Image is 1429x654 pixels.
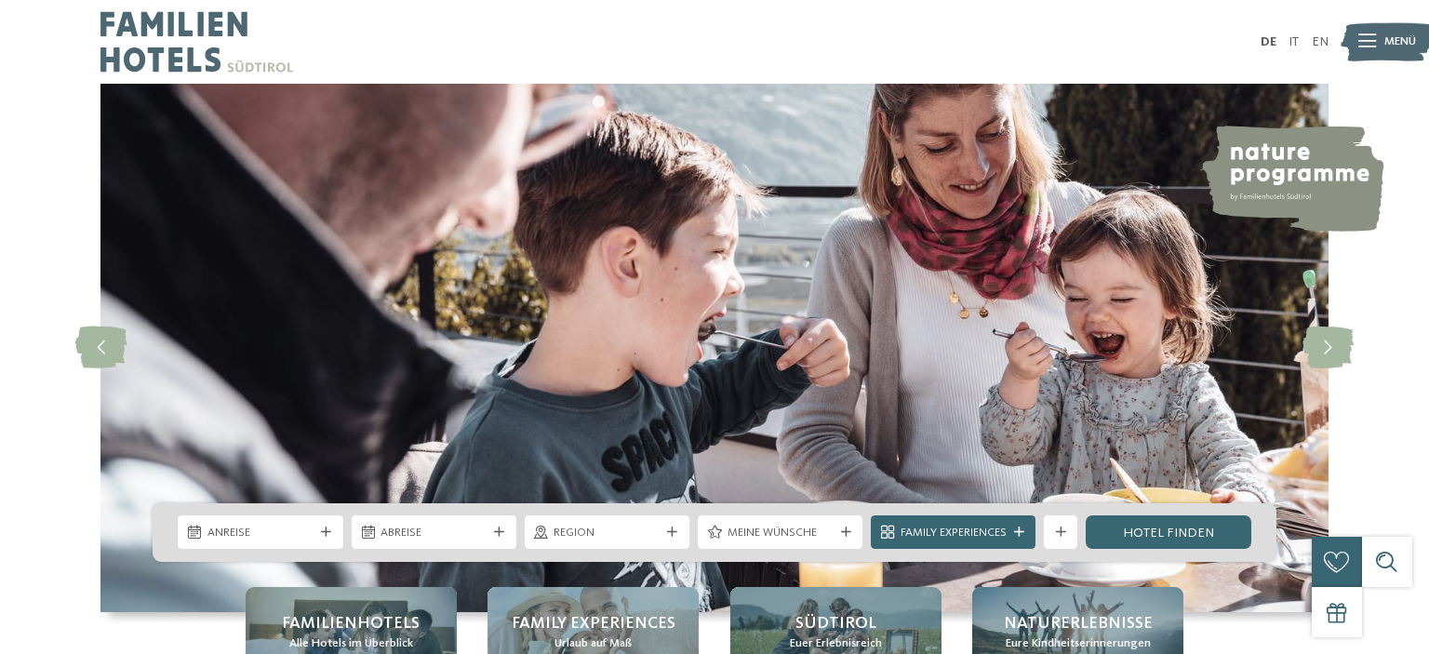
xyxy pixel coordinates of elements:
[282,612,420,635] span: Familienhotels
[1004,612,1153,635] span: Naturerlebnisse
[790,635,882,652] span: Euer Erlebnisreich
[381,525,487,541] span: Abreise
[1261,35,1276,48] a: DE
[1006,635,1151,652] span: Eure Kindheitserinnerungen
[1086,515,1250,549] a: Hotel finden
[554,525,660,541] span: Region
[728,525,834,541] span: Meine Wünsche
[795,612,876,635] span: Südtirol
[1312,35,1329,48] a: EN
[289,635,413,652] span: Alle Hotels im Überblick
[512,612,675,635] span: Family Experiences
[207,525,314,541] span: Anreise
[1289,35,1299,48] a: IT
[1384,33,1416,50] span: Menü
[554,635,632,652] span: Urlaub auf Maß
[901,525,1007,541] span: Family Experiences
[100,84,1329,612] img: Familienhotels Südtirol: The happy family places
[1199,126,1383,232] img: nature programme by Familienhotels Südtirol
